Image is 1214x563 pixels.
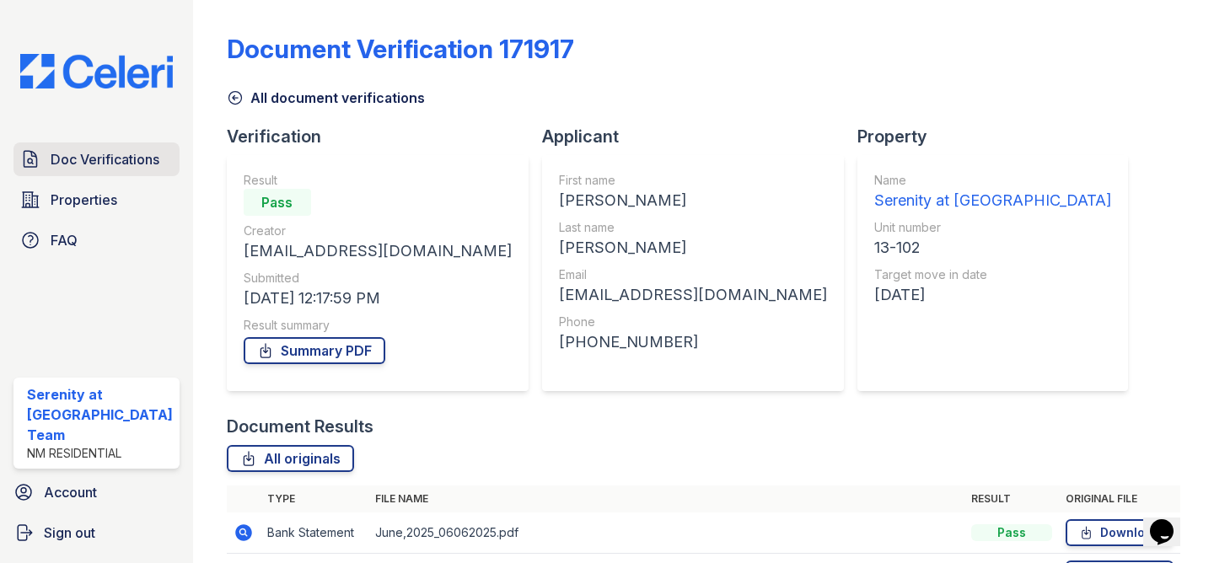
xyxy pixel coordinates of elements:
[27,384,173,445] div: Serenity at [GEOGRAPHIC_DATA] Team
[7,516,186,550] a: Sign out
[874,189,1111,212] div: Serenity at [GEOGRAPHIC_DATA]
[13,142,180,176] a: Doc Verifications
[261,512,368,554] td: Bank Statement
[964,485,1059,512] th: Result
[559,330,827,354] div: [PHONE_NUMBER]
[51,190,117,210] span: Properties
[542,125,857,148] div: Applicant
[244,317,512,334] div: Result summary
[13,183,180,217] a: Properties
[559,266,827,283] div: Email
[244,189,311,216] div: Pass
[227,34,574,64] div: Document Verification 171917
[874,219,1111,236] div: Unit number
[559,283,827,307] div: [EMAIL_ADDRESS][DOMAIN_NAME]
[874,283,1111,307] div: [DATE]
[874,236,1111,260] div: 13-102
[1066,519,1174,546] a: Download
[1143,496,1197,546] iframe: chat widget
[7,475,186,509] a: Account
[27,445,173,462] div: NM Residential
[261,485,368,512] th: Type
[1059,485,1180,512] th: Original file
[227,415,373,438] div: Document Results
[368,512,964,554] td: June,2025_06062025.pdf
[244,239,512,263] div: [EMAIL_ADDRESS][DOMAIN_NAME]
[857,125,1141,148] div: Property
[971,524,1052,541] div: Pass
[244,287,512,310] div: [DATE] 12:17:59 PM
[559,236,827,260] div: [PERSON_NAME]
[244,223,512,239] div: Creator
[51,230,78,250] span: FAQ
[874,172,1111,212] a: Name Serenity at [GEOGRAPHIC_DATA]
[44,523,95,543] span: Sign out
[559,189,827,212] div: [PERSON_NAME]
[368,485,964,512] th: File name
[44,482,97,502] span: Account
[874,172,1111,189] div: Name
[559,314,827,330] div: Phone
[51,149,159,169] span: Doc Verifications
[244,270,512,287] div: Submitted
[559,172,827,189] div: First name
[7,54,186,88] img: CE_Logo_Blue-a8612792a0a2168367f1c8372b55b34899dd931a85d93a1a3d3e32e68fde9ad4.png
[227,125,542,148] div: Verification
[244,337,385,364] a: Summary PDF
[874,266,1111,283] div: Target move in date
[244,172,512,189] div: Result
[227,445,354,472] a: All originals
[227,88,425,108] a: All document verifications
[13,223,180,257] a: FAQ
[559,219,827,236] div: Last name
